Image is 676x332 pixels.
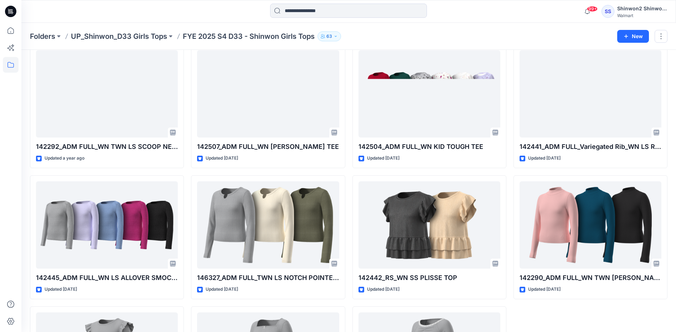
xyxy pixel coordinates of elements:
p: Updated [DATE] [367,155,399,162]
a: UP_Shinwon_D33 Girls Tops [71,31,167,41]
a: Folders [30,31,55,41]
p: Updated [DATE] [528,155,561,162]
a: 142445_ADM FULL_WN LS ALLOVER SMOCKED TOP [36,181,178,269]
a: 142507_ADM FULL_WN LS HENLEY TEE [197,50,339,138]
a: 142292_ADM FULL_WN TWN LS SCOOP NECK TEE [36,50,178,138]
p: FYE 2025 S4 D33 - Shinwon Girls Tops [183,31,315,41]
p: Updated [DATE] [367,286,399,293]
a: 142290_ADM FULL_WN TWN LS MOCK NECK TEE [520,181,661,269]
p: Updated [DATE] [206,286,238,293]
p: 142290_ADM FULL_WN TWN [PERSON_NAME] NECK TEE [520,273,661,283]
a: 142442_RS_WN SS PLISSE TOP [358,181,500,269]
div: Walmart [617,13,667,18]
div: Shinwon2 Shinwon2 [617,4,667,13]
p: 142507_ADM FULL_WN [PERSON_NAME] TEE [197,142,339,152]
div: SS [602,5,614,18]
p: 142442_RS_WN SS PLISSE TOP [358,273,500,283]
p: Updated [DATE] [45,286,77,293]
a: 142504_ADM FULL_WN KID TOUGH TEE [358,50,500,138]
p: 142504_ADM FULL_WN KID TOUGH TEE [358,142,500,152]
p: 142445_ADM FULL_WN LS ALLOVER SMOCKED TOP [36,273,178,283]
p: 63 [326,32,332,40]
p: 142441_ADM FULL_Variegated Rib_WN LS RIB RUFFLE ARMHOLE TOP [520,142,661,152]
button: New [617,30,649,43]
p: Updated [DATE] [528,286,561,293]
a: 146327_ADM FULL_TWN LS NOTCH POINTELL TOP [197,181,339,269]
button: 63 [318,31,341,41]
p: Updated [DATE] [206,155,238,162]
p: 142292_ADM FULL_WN TWN LS SCOOP NECK TEE [36,142,178,152]
a: 142441_ADM FULL_Variegated Rib_WN LS RIB RUFFLE ARMHOLE TOP [520,50,661,138]
p: 146327_ADM FULL_TWN LS NOTCH POINTELL TOP [197,273,339,283]
span: 99+ [587,6,598,12]
p: Updated a year ago [45,155,84,162]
